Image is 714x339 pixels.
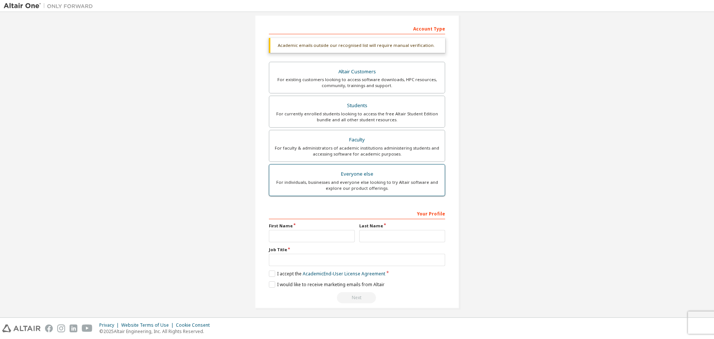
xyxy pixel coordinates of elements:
div: For currently enrolled students looking to access the free Altair Student Edition bundle and all ... [274,111,440,123]
div: Privacy [99,322,121,328]
img: linkedin.svg [70,324,77,332]
label: I accept the [269,271,385,277]
img: instagram.svg [57,324,65,332]
div: Students [274,100,440,111]
div: Everyone else [274,169,440,179]
div: Academic emails outside our recognised list will require manual verification. [269,38,445,53]
label: I would like to receive marketing emails from Altair [269,281,385,288]
p: © 2025 Altair Engineering, Inc. All Rights Reserved. [99,328,214,335]
label: Last Name [359,223,445,229]
label: Job Title [269,247,445,253]
div: Read and acccept EULA to continue [269,292,445,303]
img: youtube.svg [82,324,93,332]
div: Account Type [269,22,445,34]
img: altair_logo.svg [2,324,41,332]
label: First Name [269,223,355,229]
a: Academic End-User License Agreement [303,271,385,277]
div: For existing customers looking to access software downloads, HPC resources, community, trainings ... [274,77,440,89]
img: facebook.svg [45,324,53,332]
div: For faculty & administrators of academic institutions administering students and accessing softwa... [274,145,440,157]
div: Website Terms of Use [121,322,176,328]
div: Altair Customers [274,67,440,77]
div: Your Profile [269,207,445,219]
div: Faculty [274,135,440,145]
div: Cookie Consent [176,322,214,328]
div: For individuals, businesses and everyone else looking to try Altair software and explore our prod... [274,179,440,191]
img: Altair One [4,2,97,10]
